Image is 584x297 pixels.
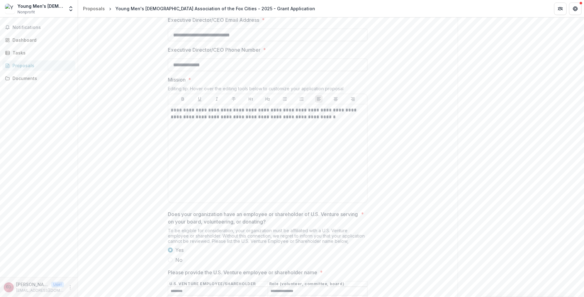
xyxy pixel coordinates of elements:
div: Documents [12,75,70,82]
nav: breadcrumb [80,4,318,13]
div: Dashboard [12,37,70,43]
div: Young Men's [DEMOGRAPHIC_DATA] Association of the Fox Cities - 2025 - Grant Application [115,5,315,12]
button: Underline [196,95,203,103]
img: Young Men's Christian Association of the Fox Cities [5,4,15,14]
p: Executive Director/CEO Email Address [168,16,259,24]
p: Please provide the U.S. Venture employee or shareholder name [168,269,317,276]
div: Ellie Dietrich [6,285,11,289]
div: Proposals [12,62,70,69]
span: Nonprofit [17,9,35,15]
p: Executive Director/CEO Phone Number [168,46,260,54]
button: Open entity switcher [66,2,75,15]
button: Ordered List [298,95,305,103]
button: Bullet List [281,95,289,103]
span: No [175,256,182,264]
a: Documents [2,73,75,83]
button: Bold [179,95,187,103]
div: Tasks [12,49,70,56]
p: [PERSON_NAME] [16,281,49,288]
a: Proposals [80,4,107,13]
a: Proposals [2,60,75,71]
button: Get Help [569,2,582,15]
th: U.S. VENTURE EMPLOYEE/SHAREHOLDER [168,281,268,287]
button: More [66,284,74,291]
button: Align Left [315,95,323,103]
span: Notifications [12,25,73,30]
a: Tasks [2,48,75,58]
a: Dashboard [2,35,75,45]
button: Heading 1 [247,95,255,103]
button: Notifications [2,22,75,32]
div: Young Men's [DEMOGRAPHIC_DATA] Association of the Fox Cities [17,3,64,9]
button: Italicize [213,95,221,103]
p: Does your organization have an employee or shareholder of U.S. Venture serving on your board, vol... [168,210,358,225]
div: Proposals [83,5,105,12]
p: Mission [168,76,186,83]
button: Partners [554,2,567,15]
div: Editing tip: Hover over the editing tools below to customize your application proposal [168,86,367,94]
p: [EMAIL_ADDRESS][DOMAIN_NAME] [16,288,64,293]
button: Align Right [349,95,357,103]
span: Yes [175,246,184,254]
button: Strike [230,95,237,103]
button: Heading 2 [264,95,271,103]
div: To be eligible for consideration, your organization must be affiliated with a U.S. Venture employ... [168,228,367,246]
button: Align Center [332,95,339,103]
p: User [51,282,64,287]
th: Role (volunteer, committee, board) [268,281,367,287]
